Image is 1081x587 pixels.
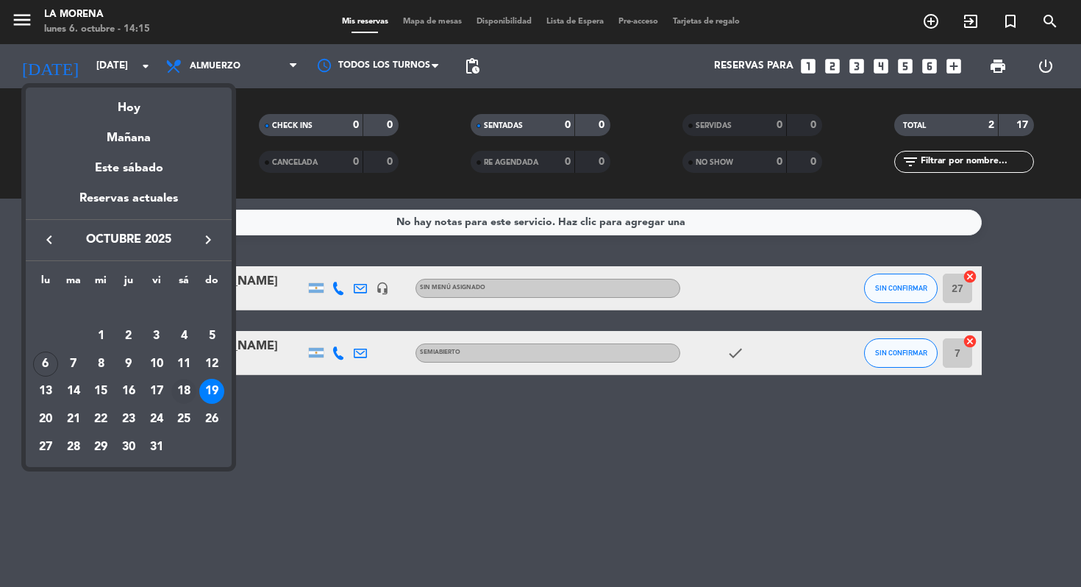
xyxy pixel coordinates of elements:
[60,350,88,378] td: 7 de octubre de 2025
[199,352,224,377] div: 12
[116,407,141,432] div: 23
[36,230,63,249] button: keyboard_arrow_left
[87,377,115,405] td: 15 de octubre de 2025
[143,350,171,378] td: 10 de octubre de 2025
[143,377,171,405] td: 17 de octubre de 2025
[63,230,195,249] span: octubre 2025
[116,324,141,349] div: 2
[33,407,58,432] div: 20
[61,435,86,460] div: 28
[171,350,199,378] td: 11 de octubre de 2025
[171,377,199,405] td: 18 de octubre de 2025
[32,272,60,295] th: lunes
[26,118,232,148] div: Mañana
[116,352,141,377] div: 9
[32,350,60,378] td: 6 de octubre de 2025
[171,379,196,404] div: 18
[199,324,224,349] div: 5
[32,405,60,433] td: 20 de octubre de 2025
[115,377,143,405] td: 16 de octubre de 2025
[87,433,115,461] td: 29 de octubre de 2025
[32,377,60,405] td: 13 de octubre de 2025
[60,433,88,461] td: 28 de octubre de 2025
[143,433,171,461] td: 31 de octubre de 2025
[199,407,224,432] div: 26
[88,407,113,432] div: 22
[26,88,232,118] div: Hoy
[26,148,232,189] div: Este sábado
[171,407,196,432] div: 25
[88,352,113,377] div: 8
[144,324,169,349] div: 3
[26,189,232,219] div: Reservas actuales
[61,407,86,432] div: 21
[198,322,226,350] td: 5 de octubre de 2025
[199,231,217,249] i: keyboard_arrow_right
[88,435,113,460] div: 29
[88,324,113,349] div: 1
[33,352,58,377] div: 6
[61,352,86,377] div: 7
[171,322,199,350] td: 4 de octubre de 2025
[115,322,143,350] td: 2 de octubre de 2025
[87,322,115,350] td: 1 de octubre de 2025
[115,272,143,295] th: jueves
[32,433,60,461] td: 27 de octubre de 2025
[195,230,221,249] button: keyboard_arrow_right
[144,435,169,460] div: 31
[144,379,169,404] div: 17
[116,435,141,460] div: 30
[198,272,226,295] th: domingo
[60,405,88,433] td: 21 de octubre de 2025
[61,379,86,404] div: 14
[198,405,226,433] td: 26 de octubre de 2025
[115,350,143,378] td: 9 de octubre de 2025
[199,379,224,404] div: 19
[144,407,169,432] div: 24
[144,352,169,377] div: 10
[171,324,196,349] div: 4
[171,405,199,433] td: 25 de octubre de 2025
[87,272,115,295] th: miércoles
[60,377,88,405] td: 14 de octubre de 2025
[33,435,58,460] div: 27
[198,377,226,405] td: 19 de octubre de 2025
[87,405,115,433] td: 22 de octubre de 2025
[32,294,226,322] td: OCT.
[171,352,196,377] div: 11
[40,231,58,249] i: keyboard_arrow_left
[60,272,88,295] th: martes
[198,350,226,378] td: 12 de octubre de 2025
[143,322,171,350] td: 3 de octubre de 2025
[143,272,171,295] th: viernes
[116,379,141,404] div: 16
[33,379,58,404] div: 13
[115,433,143,461] td: 30 de octubre de 2025
[115,405,143,433] td: 23 de octubre de 2025
[88,379,113,404] div: 15
[143,405,171,433] td: 24 de octubre de 2025
[171,272,199,295] th: sábado
[87,350,115,378] td: 8 de octubre de 2025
